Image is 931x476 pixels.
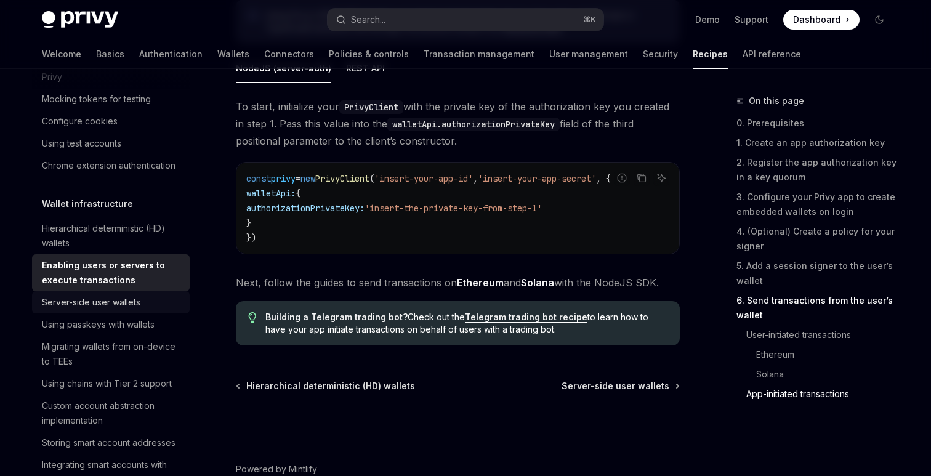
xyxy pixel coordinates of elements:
a: App-initiated transactions [736,384,899,404]
button: Copy the contents from the code block [634,170,650,186]
span: Dashboard [793,14,840,26]
span: Check out the to learn how to have your app initiate transactions on behalf of users with a tradi... [265,311,667,336]
a: Connectors [264,39,314,69]
span: 'insert-your-app-id' [374,173,473,184]
a: Custom account abstraction implementation [32,395,190,432]
span: { [296,188,300,199]
code: walletApi.authorizationPrivateKey [387,118,560,131]
span: 'insert-your-app-secret' [478,173,596,184]
a: Basics [96,39,124,69]
button: Report incorrect code [614,170,630,186]
code: PrivyClient [339,100,403,114]
a: Wallets [217,39,249,69]
img: dark logo [42,11,118,28]
a: Using test accounts [32,132,190,155]
a: Dashboard [783,10,860,30]
div: Hierarchical deterministic (HD) wallets [42,221,182,251]
a: Server-side user wallets [32,291,190,313]
span: To start, initialize your with the private key of the authorization key you created in step 1. Pa... [236,98,680,150]
span: new [300,173,315,184]
span: }) [246,232,256,243]
span: 'insert-the-private-key-from-step-1' [365,203,542,214]
span: const [246,173,271,184]
a: Enabling users or servers to execute transactions [32,254,190,291]
span: , { [596,173,611,184]
a: Powered by Mintlify [236,463,317,475]
span: authorizationPrivateKey: [246,203,365,214]
a: Hierarchical deterministic (HD) wallets [32,217,190,254]
a: Solana [736,365,899,384]
div: Using passkeys with wallets [42,317,155,332]
a: Transaction management [424,39,534,69]
a: 5. Add a session signer to the user’s wallet [736,256,899,291]
h5: Wallet infrastructure [42,196,133,211]
a: 6. Send transactions from the user’s wallet [736,291,899,325]
span: privy [271,173,296,184]
a: 3. Configure your Privy app to create embedded wallets on login [736,187,899,222]
span: Next, follow the guides to send transactions on and with the NodeJS SDK. [236,274,680,291]
a: Mocking tokens for testing [32,88,190,110]
button: Toggle dark mode [869,10,889,30]
a: Ethereum [736,345,899,365]
span: walletApi: [246,188,296,199]
a: 2. Register the app authorization key in a key quorum [736,153,899,187]
a: Migrating wallets from on-device to TEEs [32,336,190,373]
a: User management [549,39,628,69]
div: Mocking tokens for testing [42,92,151,107]
a: Configure cookies [32,110,190,132]
a: Ethereum [457,276,504,289]
a: Authentication [139,39,203,69]
div: Server-side user wallets [42,295,140,310]
span: } [246,217,251,228]
div: Enabling users or servers to execute transactions [42,258,182,288]
strong: Building a Telegram trading bot? [265,312,408,322]
span: , [473,173,478,184]
a: Server-side user wallets [562,380,679,392]
a: Solana [521,276,554,289]
a: Recipes [693,39,728,69]
a: 4. (Optional) Create a policy for your signer [736,222,899,256]
div: Chrome extension authentication [42,158,175,173]
span: ( [369,173,374,184]
div: Search... [351,12,385,27]
span: = [296,173,300,184]
div: Migrating wallets from on-device to TEEs [42,339,182,369]
span: On this page [749,94,804,108]
button: Open search [328,9,603,31]
div: Storing smart account addresses [42,435,175,450]
span: PrivyClient [315,173,369,184]
button: Ask AI [653,170,669,186]
div: Configure cookies [42,114,118,129]
a: Hierarchical deterministic (HD) wallets [237,380,415,392]
span: Server-side user wallets [562,380,669,392]
a: 1. Create an app authorization key [736,133,899,153]
span: ⌘ K [583,15,596,25]
div: Custom account abstraction implementation [42,398,182,428]
a: User-initiated transactions [736,325,899,345]
a: Chrome extension authentication [32,155,190,177]
div: Using chains with Tier 2 support [42,376,172,391]
a: Security [643,39,678,69]
a: Using passkeys with wallets [32,313,190,336]
a: API reference [743,39,801,69]
div: Using test accounts [42,136,121,151]
svg: Tip [248,312,257,323]
a: Demo [695,14,720,26]
a: Telegram trading bot recipe [465,312,587,323]
span: Hierarchical deterministic (HD) wallets [246,380,415,392]
a: Storing smart account addresses [32,432,190,454]
a: Policies & controls [329,39,409,69]
a: Welcome [42,39,81,69]
a: 0. Prerequisites [736,113,899,133]
a: Support [735,14,768,26]
a: Using chains with Tier 2 support [32,373,190,395]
